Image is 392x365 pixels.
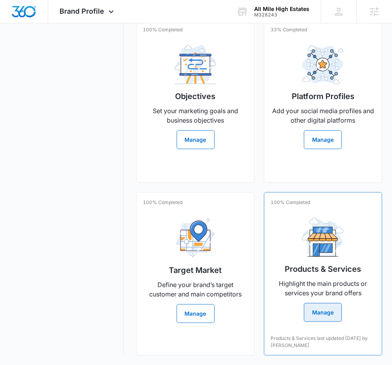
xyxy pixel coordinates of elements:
[254,6,309,12] div: account name
[143,280,248,299] p: Define your brand’s target customer and main competitors
[169,264,222,276] h2: Target Market
[136,192,255,356] a: 100% CompletedTarget MarketDefine your brand’s target customer and main competitorsManage
[177,304,215,323] button: Manage
[271,199,310,206] p: 100% Completed
[304,303,342,322] button: Manage
[271,26,307,33] p: 33% Completed
[136,20,255,183] a: 100% CompletedObjectivesSet your marketing goals and business objectivesManage
[177,130,215,149] button: Manage
[143,199,182,206] p: 100% Completed
[292,90,354,102] h2: Platform Profiles
[254,12,309,18] div: account id
[143,26,182,33] p: 100% Completed
[271,106,376,125] p: Add your social media profiles and other digital platforms
[304,130,342,149] button: Manage
[143,106,248,125] p: Set your marketing goals and business objectives
[60,7,105,15] span: Brand Profile
[175,90,216,102] h2: Objectives
[271,279,376,298] p: Highlight the main products or services your brand offers
[264,20,382,183] a: 33% CompletedPlatform ProfilesAdd your social media profiles and other digital platformsManage
[264,192,382,356] a: 100% CompletedProducts & ServicesHighlight the main products or services your brand offersManageP...
[285,263,361,275] h2: Products & Services
[271,335,376,349] p: Products & Services last updated [DATE] by [PERSON_NAME]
